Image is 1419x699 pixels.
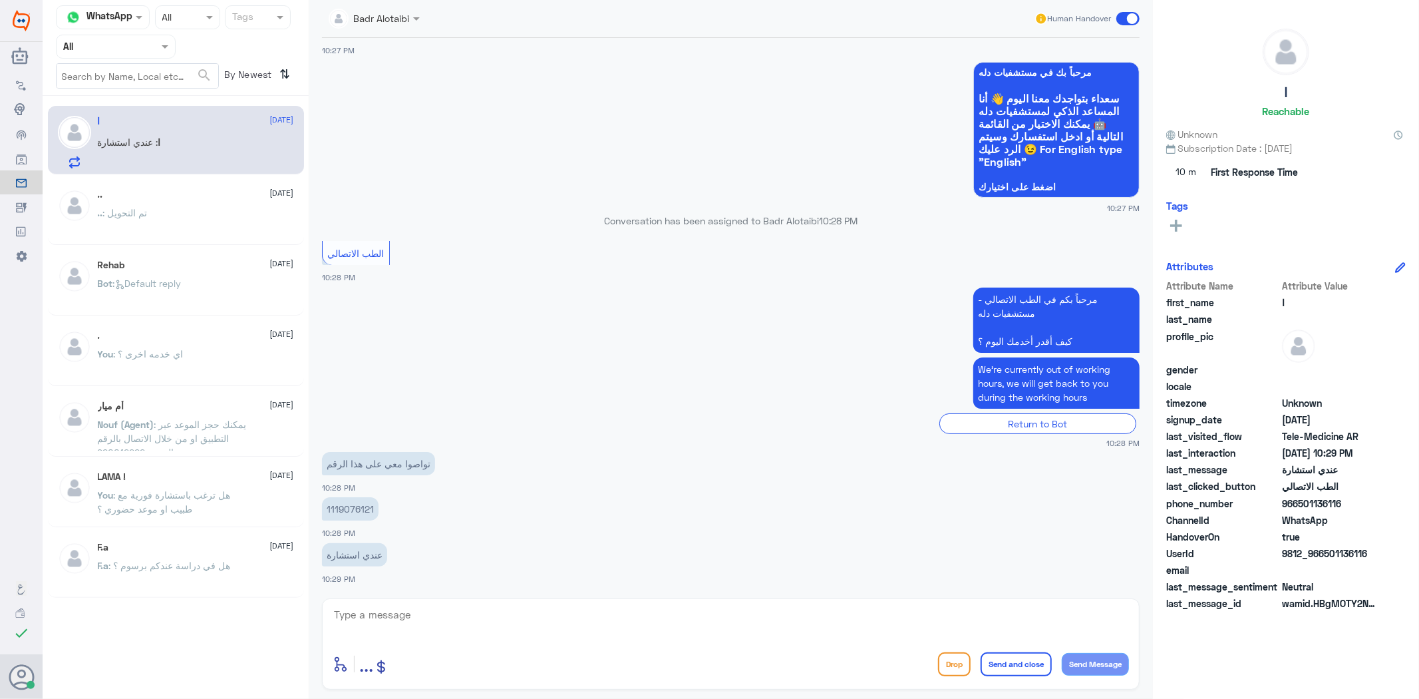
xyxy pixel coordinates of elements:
span: wamid.HBgMOTY2NTAxMTM2MTE2FQIAEhgUM0FERTczMjAxMDRBMkEzQkY0RDIA [1282,596,1378,610]
span: 2025-09-16T19:29:03.907Z [1282,446,1378,460]
span: null [1282,363,1378,377]
span: gender [1166,363,1279,377]
span: 2 [1282,513,1378,527]
span: F.a [98,560,109,571]
h5: . [98,330,100,342]
h6: Attributes [1166,260,1213,272]
h5: ا [1285,85,1288,101]
span: : Default reply [113,278,182,289]
span: : عندي استشارة [98,136,158,148]
p: 16/9/2025, 10:28 PM [322,497,379,521]
span: profile_pic [1166,330,1279,360]
span: الطب الاتصالي [1282,479,1378,493]
img: defaultAdmin.png [58,401,91,434]
h5: F.a [98,542,109,553]
span: You [98,348,114,359]
span: : يمكنك حجز الموعد عبر التطبيق او من خلال الاتصال بالرقم الموحد 920012222 [98,419,247,458]
span: HandoverOn [1166,530,1279,544]
h5: Rehab [98,260,125,271]
span: last_message_sentiment [1166,580,1279,594]
h6: Tags [1166,200,1188,212]
input: Search by Name, Local etc… [57,64,218,88]
span: UserId [1166,547,1279,561]
img: defaultAdmin.png [1263,29,1309,75]
p: 16/9/2025, 10:29 PM [322,543,387,567]
span: [DATE] [270,328,294,340]
span: timezone [1166,396,1279,410]
span: Tele-Medicine AR [1282,429,1378,443]
span: last_message_id [1166,596,1279,610]
h5: أم ميار [98,401,124,412]
p: 16/9/2025, 10:28 PM [973,357,1140,409]
span: [DATE] [270,540,294,552]
span: [DATE] [270,187,294,199]
p: 16/9/2025, 10:28 PM [973,288,1140,353]
span: 10:28 PM [322,529,355,537]
span: 0 [1282,580,1378,594]
span: null [1282,379,1378,393]
span: 10:27 PM [1107,202,1140,214]
span: email [1166,563,1279,577]
span: سعداء بتواجدك معنا اليوم 👋 أنا المساعد الذكي لمستشفيات دله 🤖 يمكنك الاختيار من القائمة التالية أو... [979,92,1134,168]
span: last_name [1166,312,1279,326]
span: : اي خدمه اخرى ؟ [114,348,184,359]
span: ا [158,136,161,148]
img: defaultAdmin.png [58,542,91,575]
span: .. [98,207,103,218]
span: : هل في دراسة عندكم برسوم ؟ [109,560,231,571]
div: Return to Bot [939,413,1136,434]
img: defaultAdmin.png [58,471,91,505]
span: Unknown [1282,396,1378,410]
img: defaultAdmin.png [58,189,91,222]
h5: LAMA ! [98,471,126,483]
button: Send and close [981,652,1052,676]
span: اضغط على اختيارك [979,182,1134,192]
p: Conversation has been assigned to Badr Alotaibi [322,214,1140,228]
button: Send Message [1062,653,1129,676]
span: [DATE] [270,399,294,411]
span: locale [1166,379,1279,393]
span: [DATE] [270,114,294,126]
div: Tags [230,9,253,27]
span: 966501136116 [1282,497,1378,511]
span: Subscription Date : [DATE] [1166,141,1406,155]
span: 10:28 PM [322,273,355,282]
span: last_visited_flow [1166,429,1279,443]
span: ... [359,652,373,676]
span: : هل ترغب باستشارة فورية مع طبيب او موعد حضوري ؟ [98,489,231,515]
span: Nouf (Agent) [98,419,154,430]
span: ا [1282,296,1378,310]
h5: .. [98,189,103,200]
span: By Newest [219,63,275,90]
span: Attribute Name [1166,279,1279,293]
button: Drop [938,652,971,676]
span: Unknown [1166,127,1218,141]
span: You [98,489,114,501]
span: : تم التحويل [103,207,148,218]
span: Attribute Value [1282,279,1378,293]
span: true [1282,530,1378,544]
i: ⇅ [280,63,291,85]
button: ... [359,649,373,679]
img: whatsapp.png [63,7,83,27]
span: الطب الاتصالي [328,248,385,259]
p: 16/9/2025, 10:28 PM [322,452,435,475]
span: عندي استشارة [1282,463,1378,477]
span: signup_date [1166,413,1279,427]
button: search [196,65,212,87]
span: 10:29 PM [322,575,355,583]
img: Widebot Logo [13,10,30,31]
span: 10:28 PM [819,215,858,226]
span: first_name [1166,296,1279,310]
span: null [1282,563,1378,577]
span: 9812_966501136116 [1282,547,1378,561]
button: Avatar [9,664,34,690]
img: defaultAdmin.png [1282,330,1315,363]
span: 10:28 PM [1106,437,1140,449]
span: search [196,67,212,83]
span: Human Handover [1048,13,1112,25]
span: last_message [1166,463,1279,477]
span: last_interaction [1166,446,1279,460]
h6: Reachable [1263,105,1310,117]
span: 10:28 PM [322,483,355,492]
